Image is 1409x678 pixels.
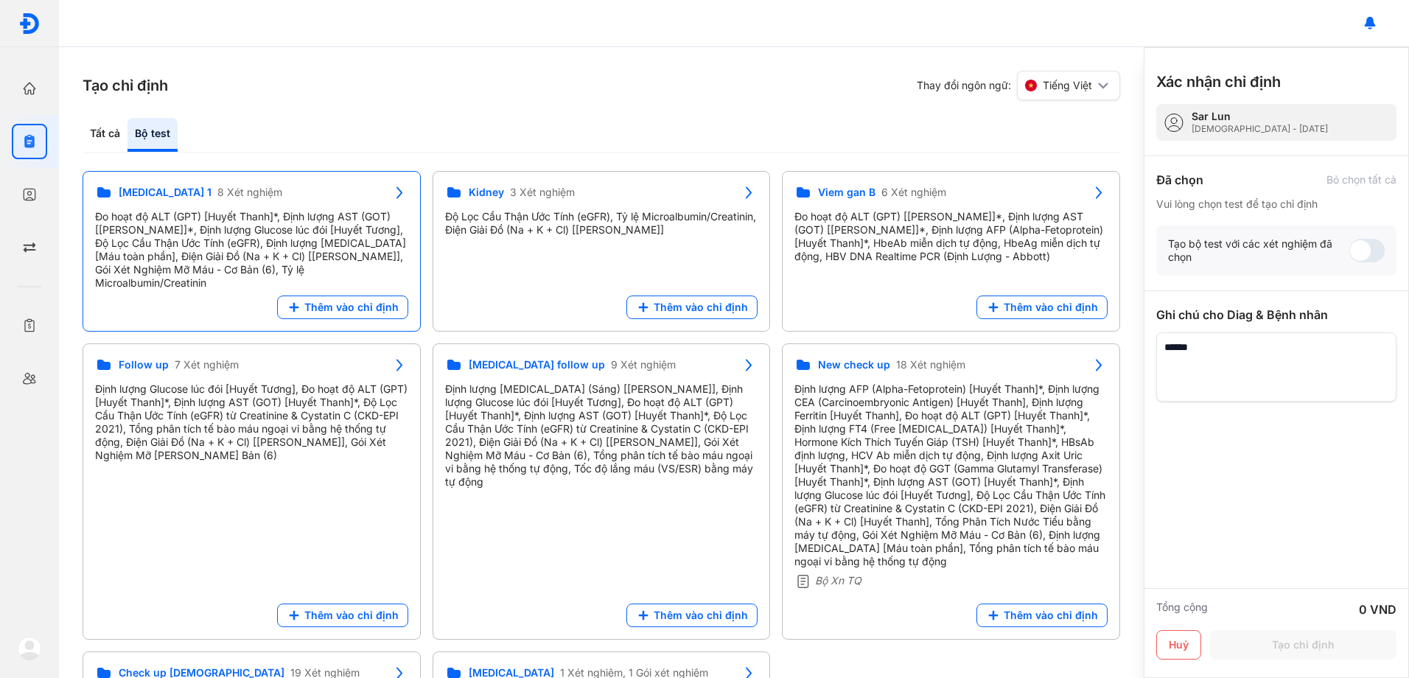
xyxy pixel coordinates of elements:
[1156,306,1396,324] div: Ghi chú cho Diag & Bệnh nhân
[119,186,211,199] span: [MEDICAL_DATA] 1
[18,637,41,660] img: logo
[95,382,408,462] div: Định lượng Glucose lúc đói [Huyết Tương], Đo hoạt độ ALT (GPT) [Huyết Thanh]*, Định lượng AST (GO...
[976,296,1108,319] button: Thêm vào chỉ định
[626,296,758,319] button: Thêm vào chỉ định
[277,604,408,627] button: Thêm vào chỉ định
[1156,630,1201,660] button: Huỷ
[1359,601,1396,618] div: 0 VND
[510,186,575,199] span: 3 Xét nghiệm
[469,358,605,371] span: [MEDICAL_DATA] follow up
[217,186,282,199] span: 8 Xét nghiệm
[1156,601,1208,618] div: Tổng cộng
[1004,609,1098,622] span: Thêm vào chỉ định
[1192,110,1328,123] div: Sar Lun
[1192,123,1328,135] div: [DEMOGRAPHIC_DATA] - [DATE]
[95,210,408,290] div: Đo hoạt độ ALT (GPT) [Huyết Thanh]*, Định lượng AST (GOT) [[PERSON_NAME]]*, Định lượng Glucose lú...
[445,382,758,489] div: Định lượng [MEDICAL_DATA] (Sáng) [[PERSON_NAME]], Định lượng Glucose lúc đói [Huyết Tương], Đo ho...
[1156,71,1281,92] h3: Xác nhận chỉ định
[794,382,1108,568] div: Định lượng AFP (Alpha-Fetoprotein) [Huyết Thanh]*, Định lượng CEA (Carcinoembryonic Antigen) [Huy...
[83,118,127,152] div: Tất cả
[611,358,676,371] span: 9 Xét nghiệm
[304,609,399,622] span: Thêm vào chỉ định
[896,358,965,371] span: 18 Xét nghiệm
[469,186,504,199] span: Kidney
[1326,173,1396,186] div: Bỏ chọn tất cả
[1210,630,1396,660] button: Tạo chỉ định
[175,358,239,371] span: 7 Xét nghiệm
[1156,198,1396,211] div: Vui lòng chọn test để tạo chỉ định
[304,301,399,314] span: Thêm vào chỉ định
[1004,301,1098,314] span: Thêm vào chỉ định
[119,358,169,371] span: Follow up
[83,75,168,96] h3: Tạo chỉ định
[818,358,890,371] span: New check up
[976,604,1108,627] button: Thêm vào chỉ định
[654,609,748,622] span: Thêm vào chỉ định
[881,186,946,199] span: 6 Xét nghiệm
[277,296,408,319] button: Thêm vào chỉ định
[794,574,1108,592] div: Bộ Xn TQ
[18,13,41,35] img: logo
[445,210,758,237] div: Độ Lọc Cầu Thận Ước Tính (eGFR), Tỷ lệ Microalbumin/Creatinin, Điện Giải Đồ (Na + K + Cl) [[PERSO...
[818,186,875,199] span: Viem gan B
[1156,171,1203,189] div: Đã chọn
[654,301,748,314] span: Thêm vào chỉ định
[1043,79,1092,92] span: Tiếng Việt
[626,604,758,627] button: Thêm vào chỉ định
[917,71,1120,100] div: Thay đổi ngôn ngữ:
[127,118,178,152] div: Bộ test
[1168,237,1349,264] div: Tạo bộ test với các xét nghiệm đã chọn
[794,210,1108,263] div: Đo hoạt độ ALT (GPT) [[PERSON_NAME]]*, Định lượng AST (GOT) [[PERSON_NAME]]*, Định lượng AFP (Alp...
